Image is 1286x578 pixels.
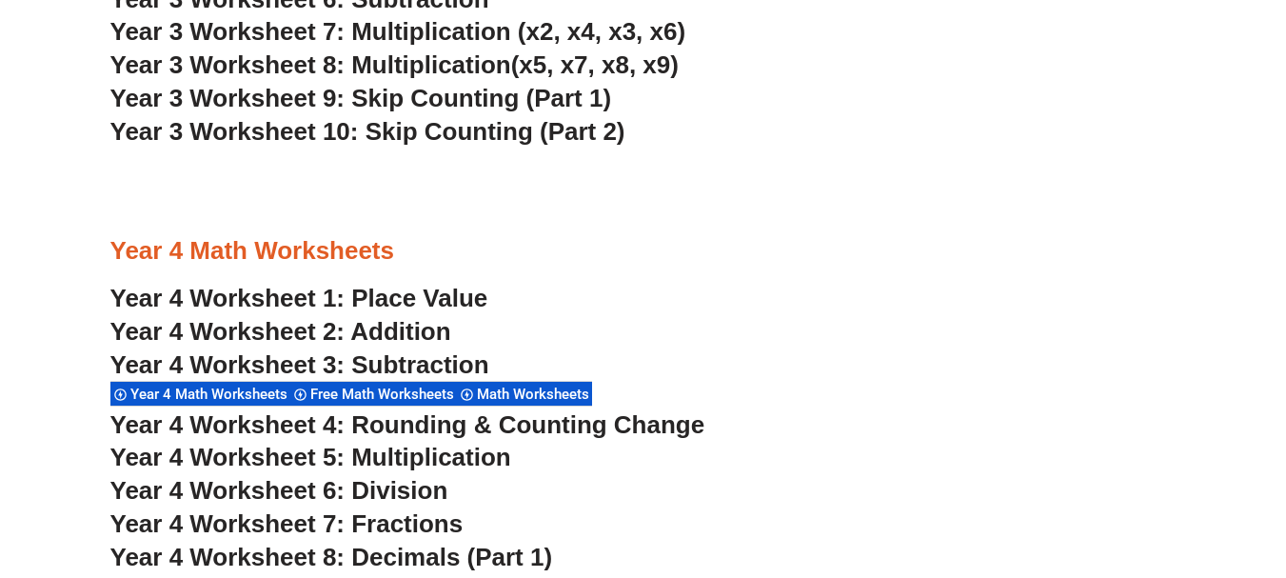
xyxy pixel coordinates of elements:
[110,476,448,505] a: Year 4 Worksheet 6: Division
[310,386,460,403] span: Free Math Worksheets
[110,17,686,46] a: Year 3 Worksheet 7: Multiplication (x2, x4, x3, x6)
[511,50,679,79] span: (x5, x7, x8, x9)
[477,386,595,403] span: Math Worksheets
[110,543,553,571] a: Year 4 Worksheet 8: Decimals (Part 1)
[110,350,489,379] a: Year 4 Worksheet 3: Subtraction
[110,317,451,346] a: Year 4 Worksheet 2: Addition
[110,381,290,407] div: Year 4 Math Worksheets
[110,50,511,79] span: Year 3 Worksheet 8: Multiplication
[130,386,293,403] span: Year 4 Math Worksheets
[110,410,705,439] a: Year 4 Worksheet 4: Rounding & Counting Change
[110,117,625,146] a: Year 3 Worksheet 10: Skip Counting (Part 2)
[290,381,457,407] div: Free Math Worksheets
[969,363,1286,578] iframe: Chat Widget
[110,443,511,471] a: Year 4 Worksheet 5: Multiplication
[110,50,679,79] a: Year 3 Worksheet 8: Multiplication(x5, x7, x8, x9)
[110,509,464,538] a: Year 4 Worksheet 7: Fractions
[110,235,1177,268] h3: Year 4 Math Worksheets
[110,284,488,312] a: Year 4 Worksheet 1: Place Value
[457,381,592,407] div: Math Worksheets
[110,84,612,112] a: Year 3 Worksheet 9: Skip Counting (Part 1)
